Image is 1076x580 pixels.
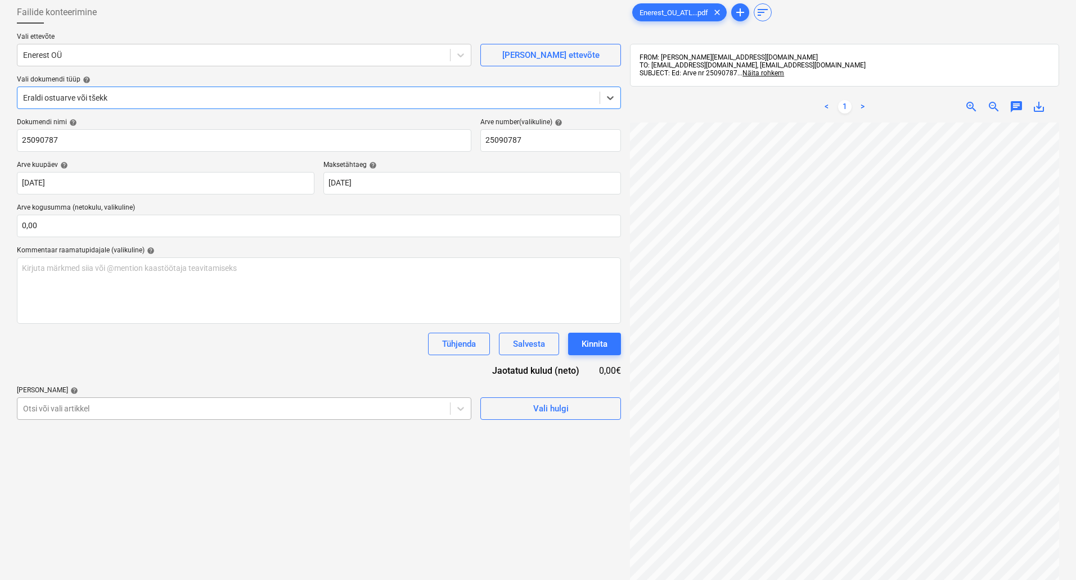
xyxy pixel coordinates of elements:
span: help [68,387,78,395]
span: help [145,247,155,255]
div: 0,00€ [597,364,621,377]
span: help [552,119,562,126]
div: Arve number (valikuline) [480,118,621,127]
div: Arve kuupäev [17,161,314,170]
span: Failide konteerimine [17,6,97,19]
button: Kinnita [568,333,621,355]
div: Tühjenda [442,337,476,351]
span: chat [1010,100,1023,114]
span: zoom_out [987,100,1001,114]
span: SUBJECT: Ed: Arve nr 25090787 [640,69,737,77]
button: Vali hulgi [480,397,621,420]
span: save_alt [1032,100,1046,114]
span: add [733,6,747,19]
span: ... [737,69,784,77]
div: Enerest_OU_ATL...pdf [632,3,727,21]
div: Vestlusvidin [1020,526,1076,580]
span: clear [710,6,724,19]
span: Enerest_OU_ATL...pdf [633,8,715,17]
span: sort [756,6,769,19]
input: Tähtaega pole määratud [323,172,621,194]
span: help [58,161,68,169]
div: Vali hulgi [533,401,569,416]
span: FROM: [PERSON_NAME][EMAIL_ADDRESS][DOMAIN_NAME] [640,53,818,61]
button: Salvesta [499,333,559,355]
a: Page 1 is your current page [838,100,852,114]
div: Vali dokumendi tüüp [17,75,621,84]
button: [PERSON_NAME] ettevõte [480,44,621,66]
div: Maksetähtaeg [323,161,621,170]
div: Kommentaar raamatupidajale (valikuline) [17,246,621,255]
span: help [80,76,91,84]
p: Arve kogusumma (netokulu, valikuline) [17,203,621,215]
div: Dokumendi nimi [17,118,471,127]
div: [PERSON_NAME] ettevõte [502,48,600,62]
div: [PERSON_NAME] [17,386,471,395]
span: zoom_in [965,100,978,114]
p: Vali ettevõte [17,33,471,44]
input: Arve number [480,129,621,152]
iframe: Chat Widget [1020,526,1076,580]
div: Kinnita [582,337,607,351]
span: Näita rohkem [742,69,784,77]
a: Next page [856,100,870,114]
span: TO: [EMAIL_ADDRESS][DOMAIN_NAME], [EMAIL_ADDRESS][DOMAIN_NAME] [640,61,866,69]
span: help [67,119,77,126]
a: Previous page [820,100,834,114]
input: Arve kogusumma (netokulu, valikuline) [17,215,621,237]
input: Dokumendi nimi [17,129,471,152]
button: Tühjenda [428,333,490,355]
span: help [367,161,377,169]
div: Salvesta [513,337,545,351]
div: Jaotatud kulud (neto) [475,364,597,377]
input: Arve kuupäeva pole määratud. [17,172,314,194]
